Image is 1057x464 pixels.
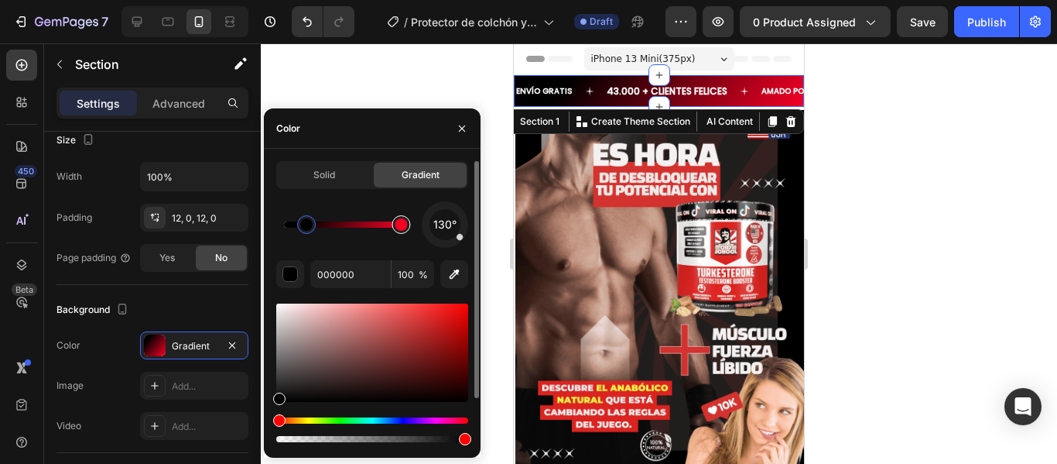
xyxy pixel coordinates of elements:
div: Page padding [56,251,132,265]
button: Publish [954,6,1019,37]
button: Save [897,6,948,37]
div: Size [56,130,97,151]
span: Solid [313,168,335,182]
p: AMADO POR TODOS [248,43,327,52]
span: 130° [433,215,457,234]
p: Settings [77,95,120,112]
span: No [215,251,227,265]
div: Color [276,122,300,136]
button: 0 product assigned [740,6,891,37]
span: Draft [590,15,613,29]
span: Gradient [402,168,440,182]
div: Image [56,379,84,393]
div: Width [56,170,82,184]
div: Gradient [172,339,217,353]
span: Protector de colchón y almohadas Premium [411,14,537,30]
span: 0 product assigned [753,14,856,30]
button: AI Content [186,69,242,88]
div: Section 1 [3,71,49,85]
div: Hue [276,418,468,424]
input: Auto [141,163,248,191]
div: Video [56,419,81,433]
div: Beta [12,284,37,296]
span: Save [910,15,936,29]
span: % [419,268,428,282]
div: Undo/Redo [292,6,354,37]
div: 12, 0, 12, 0 [172,211,245,225]
p: 7 [101,12,108,31]
button: 7 [6,6,115,37]
div: Publish [967,14,1006,30]
div: Add... [172,380,245,394]
div: Add... [172,420,245,434]
iframe: Design area [514,43,804,464]
input: Eg: FFFFFF [310,260,391,288]
div: 450 [15,165,37,177]
span: / [404,14,408,30]
span: Yes [159,251,175,265]
div: Color [56,339,80,352]
div: Open Intercom Messenger [1004,388,1042,425]
p: Create Theme Section [77,71,176,85]
div: Background [56,300,132,321]
p: Section [75,55,202,74]
p: Advanced [152,95,205,112]
div: Padding [56,211,92,225]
